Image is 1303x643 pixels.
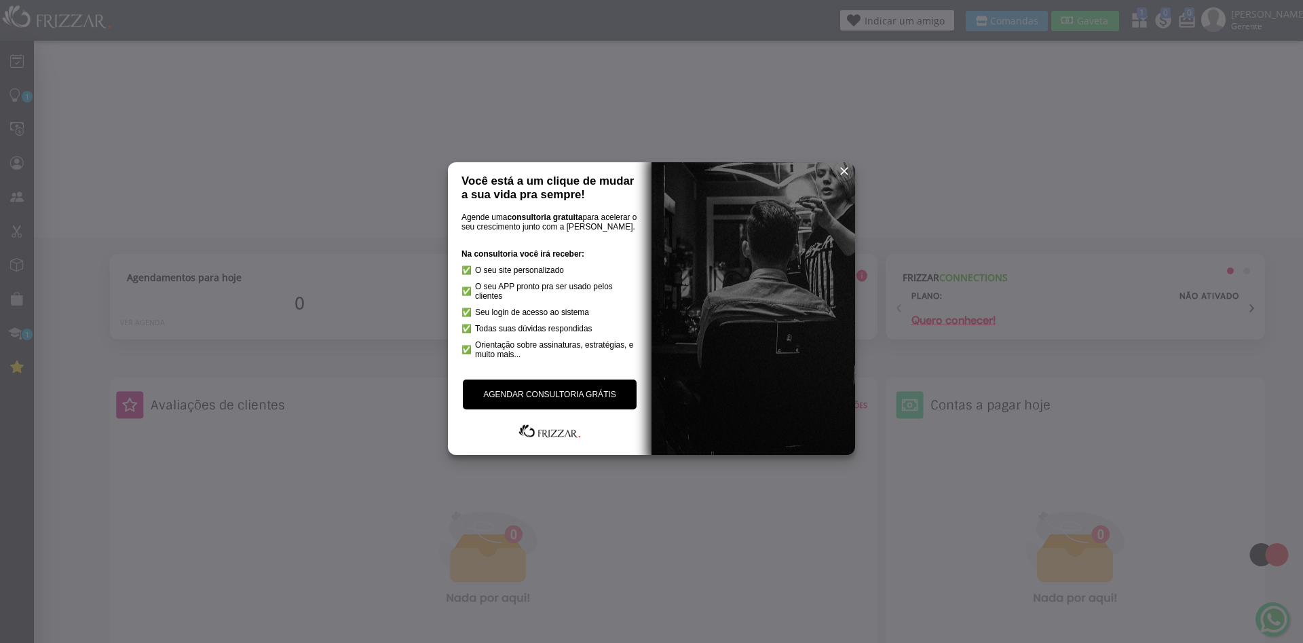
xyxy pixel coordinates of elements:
[461,324,638,333] li: Todas suas dúvidas respondidas
[461,308,638,317] li: Seu login de acesso ao sistema
[507,213,582,222] strong: consultoria gratuita
[461,265,638,275] li: O seu site personalizado
[463,380,637,409] a: AGENDAR CONSULTORIA GRÁTIS
[461,213,638,232] p: Agende uma para acelerar o seu crescimento junto com a [PERSON_NAME].
[461,282,638,301] li: O seu APP pronto pra ser usado pelos clientes
[461,249,584,259] strong: Na consultoria você irá receber:
[834,161,854,181] button: ui-button
[461,174,638,202] h1: Você está a um clique de mudar a sua vida pra sempre!
[516,423,584,439] img: Frizzar
[461,340,638,359] li: Orientação sobre assinaturas, estratégias, e muito mais...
